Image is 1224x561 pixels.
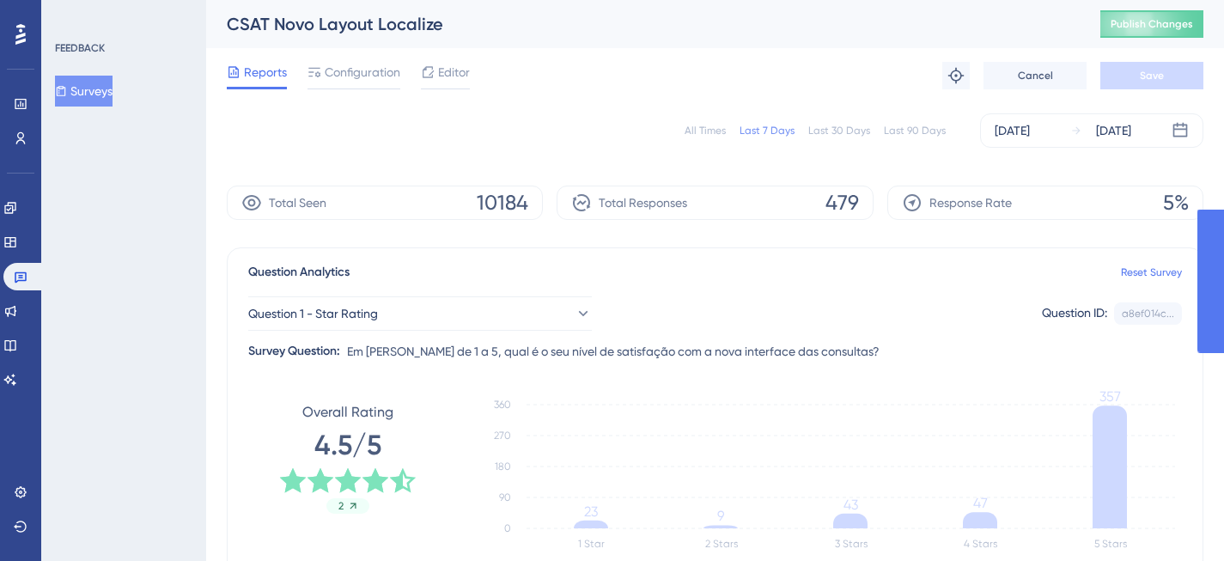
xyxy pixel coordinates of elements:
text: 2 Stars [705,538,738,550]
span: Question 1 - Star Rating [248,303,378,324]
button: Save [1100,62,1203,89]
tspan: 9 [717,508,724,524]
tspan: 270 [494,430,511,442]
span: Response Rate [929,192,1012,213]
span: Save [1140,69,1164,82]
span: 4.5/5 [314,426,381,464]
button: Publish Changes [1100,10,1203,38]
text: 5 Stars [1094,538,1127,550]
div: Last 90 Days [884,124,946,137]
span: Cancel [1018,69,1053,82]
span: 10184 [477,189,528,216]
span: Total Responses [599,192,687,213]
span: Total Seen [269,192,326,213]
tspan: 43 [843,497,858,513]
span: Reports [244,62,287,82]
div: CSAT Novo Layout Localize [227,12,1057,36]
button: Cancel [983,62,1087,89]
span: Em [PERSON_NAME] de 1 a 5, qual é o seu nível de satisfação com a nova interface das consultas? [347,341,880,362]
a: Reset Survey [1121,265,1182,279]
span: Question Analytics [248,262,350,283]
span: 2 [338,499,344,513]
div: [DATE] [995,120,1030,141]
tspan: 0 [504,522,511,534]
text: 1 Star [578,538,605,550]
tspan: 23 [584,503,598,520]
div: Last 7 Days [740,124,795,137]
tspan: 357 [1099,388,1121,405]
tspan: 90 [499,491,511,503]
tspan: 180 [495,460,511,473]
div: Question ID: [1042,302,1107,325]
span: Editor [438,62,470,82]
iframe: UserGuiding AI Assistant Launcher [1152,493,1203,545]
text: 4 Stars [964,538,997,550]
span: Configuration [325,62,400,82]
div: a8ef014c... [1122,307,1174,320]
div: All Times [685,124,726,137]
button: Question 1 - Star Rating [248,296,592,331]
button: Surveys [55,76,113,107]
div: FEEDBACK [55,41,105,55]
span: 5% [1163,189,1189,216]
span: Overall Rating [302,402,393,423]
span: Publish Changes [1111,17,1193,31]
tspan: 360 [494,399,511,411]
text: 3 Stars [835,538,868,550]
div: Last 30 Days [808,124,870,137]
div: Survey Question: [248,341,340,362]
tspan: 47 [973,495,988,511]
span: 479 [825,189,859,216]
div: [DATE] [1096,120,1131,141]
